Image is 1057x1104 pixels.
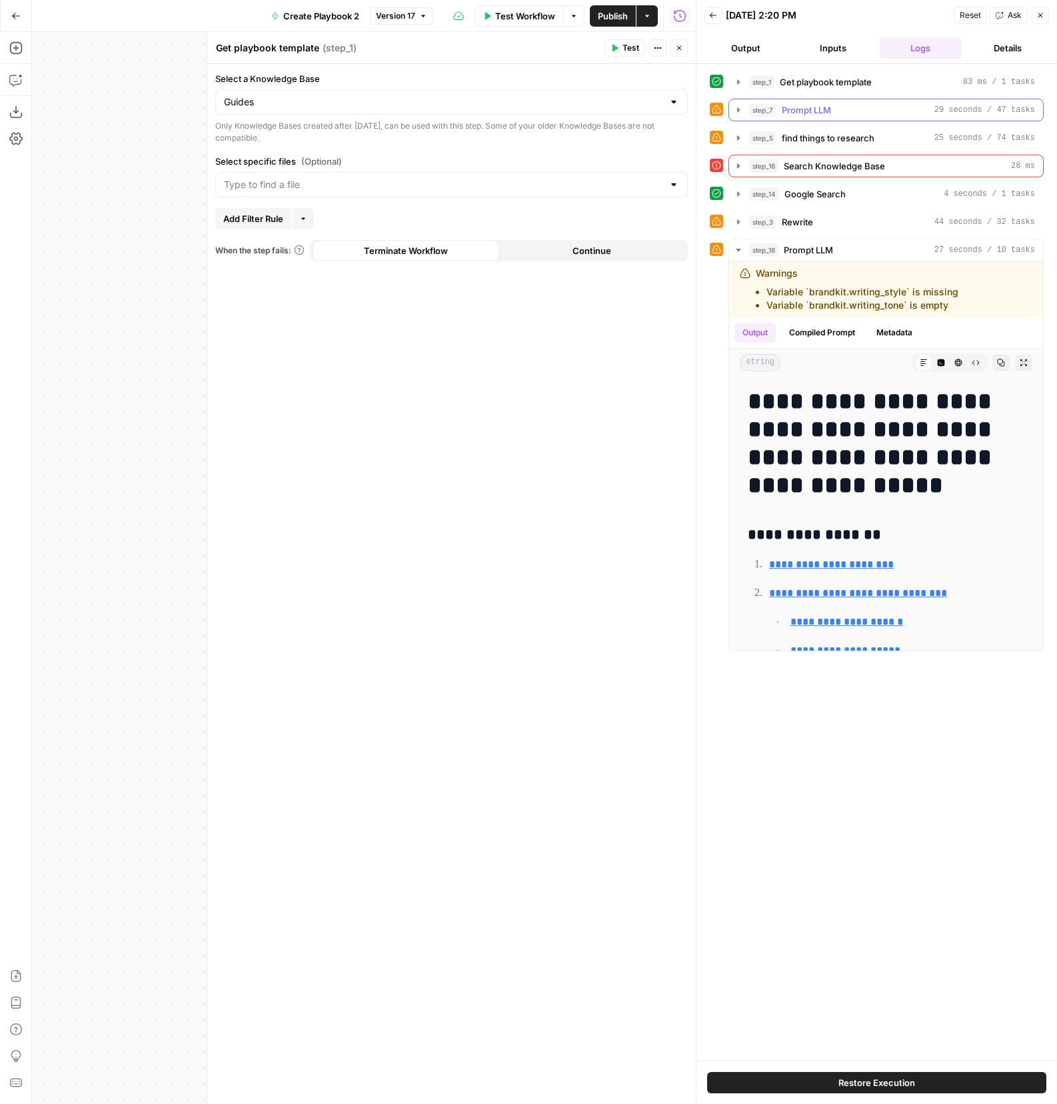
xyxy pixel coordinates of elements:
[749,187,779,201] span: step_14
[782,103,831,117] span: Prompt LLM
[880,37,962,59] button: Logs
[934,216,1035,228] span: 44 seconds / 32 tasks
[364,244,448,257] span: Terminate Workflow
[370,7,433,25] button: Version 17
[215,155,688,168] label: Select specific files
[729,155,1043,177] button: 28 ms
[749,215,776,229] span: step_3
[734,323,776,343] button: Output
[782,131,874,145] span: find things to research
[729,211,1043,233] button: 44 seconds / 32 tasks
[967,37,1049,59] button: Details
[572,244,611,257] span: Continue
[376,10,415,22] span: Version 17
[1008,9,1022,21] span: Ask
[323,41,357,55] span: ( step_1 )
[934,244,1035,256] span: 27 seconds / 10 tasks
[590,5,636,27] button: Publish
[216,41,319,55] textarea: Get playbook template
[495,9,555,23] span: Test Workflow
[963,76,1035,88] span: 83 ms / 1 tasks
[749,243,778,257] span: step_18
[475,5,563,27] button: Test Workflow
[934,132,1035,144] span: 25 seconds / 74 tasks
[1011,160,1035,172] span: 28 ms
[263,5,367,27] button: Create Playbook 2
[223,212,283,225] span: Add Filter Rule
[224,178,663,191] input: Type to find a file
[598,9,628,23] span: Publish
[780,75,872,89] span: Get playbook template
[729,239,1043,261] button: 27 seconds / 10 tasks
[749,131,776,145] span: step_5
[782,215,813,229] span: Rewrite
[960,9,981,21] span: Reset
[868,323,920,343] button: Metadata
[704,37,786,59] button: Output
[215,245,305,257] a: When the step fails:
[622,42,639,54] span: Test
[792,37,874,59] button: Inputs
[749,103,776,117] span: step_7
[224,95,663,109] input: Guides
[729,183,1043,205] button: 4 seconds / 1 tasks
[766,299,958,312] li: Variable `brandkit.writing_tone` is empty
[499,240,686,261] button: Continue
[784,187,846,201] span: Google Search
[604,39,645,57] button: Test
[283,9,359,23] span: Create Playbook 2
[729,261,1043,651] div: 27 seconds / 10 tasks
[990,7,1028,24] button: Ask
[729,71,1043,93] button: 83 ms / 1 tasks
[301,155,342,168] span: (Optional)
[749,159,778,173] span: step_16
[784,243,833,257] span: Prompt LLM
[740,354,780,371] span: string
[954,7,987,24] button: Reset
[838,1076,915,1089] span: Restore Execution
[756,267,958,312] div: Warnings
[784,159,885,173] span: Search Knowledge Base
[215,72,688,85] label: Select a Knowledge Base
[934,104,1035,116] span: 29 seconds / 47 tasks
[749,75,774,89] span: step_1
[215,120,688,144] div: Only Knowledge Bases created after [DATE], can be used with this step. Some of your older Knowled...
[766,285,958,299] li: Variable `brandkit.writing_style` is missing
[215,208,291,229] button: Add Filter Rule
[944,188,1035,200] span: 4 seconds / 1 tasks
[729,99,1043,121] button: 29 seconds / 47 tasks
[781,323,863,343] button: Compiled Prompt
[707,1072,1046,1093] button: Restore Execution
[729,127,1043,149] button: 25 seconds / 74 tasks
